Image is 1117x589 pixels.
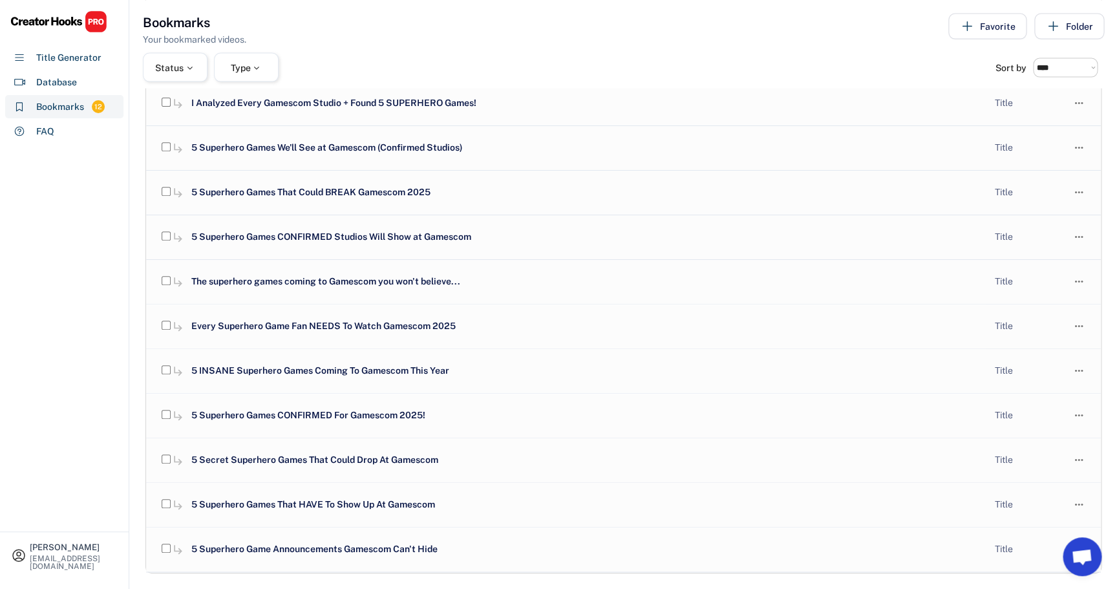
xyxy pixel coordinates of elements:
[1072,362,1085,380] button: 
[231,63,262,72] div: Type
[1075,498,1083,511] text: 
[172,186,185,199] button: subdirectory_arrow_right
[1075,409,1083,422] text: 
[143,14,210,32] h3: Bookmarks
[172,454,185,467] button: subdirectory_arrow_right
[36,125,54,138] div: FAQ
[172,231,185,244] button: subdirectory_arrow_right
[1072,184,1085,202] button: 
[1075,186,1083,199] text: 
[995,320,1059,333] div: Title
[172,365,185,378] button: subdirectory_arrow_right
[1075,453,1083,467] text: 
[1075,364,1083,378] text: 
[1072,451,1085,469] button: 
[188,275,877,288] div: The superhero games coming to Gamescom you won't believe...
[188,365,877,378] div: 5 INSANE Superhero Games Coming To Gamescom This Year
[36,76,77,89] div: Database
[172,498,185,511] button: subdirectory_arrow_right
[948,14,1027,39] button: Favorite
[1072,317,1085,336] button: 
[155,63,195,72] div: Status
[995,142,1059,155] div: Title
[1072,139,1085,157] button: 
[143,33,246,47] div: Your bookmarked videos.
[1075,141,1083,155] text: 
[995,186,1059,199] div: Title
[1063,537,1101,576] a: Open chat
[1072,407,1085,425] button: 
[172,320,185,333] button: subdirectory_arrow_right
[995,275,1059,288] div: Title
[172,275,185,288] button: subdirectory_arrow_right
[1072,273,1085,291] button: 
[172,409,185,422] button: subdirectory_arrow_right
[188,320,877,333] div: Every Superhero Game Fan NEEDS To Watch Gamescom 2025
[188,142,877,155] div: 5 Superhero Games We'll See at Gamescom (Confirmed Studios)
[995,63,1027,72] div: Sort by
[1034,14,1104,39] button: Folder
[188,409,877,422] div: 5 Superhero Games CONFIRMED For Gamescom 2025!
[1075,96,1083,110] text: 
[995,97,1059,110] div: Title
[1072,228,1085,246] button: 
[1072,496,1085,514] button: 
[995,231,1059,244] div: Title
[188,97,877,110] div: I Analyzed Every Gamescom Studio + Found 5 SUPERHERO Games!
[1075,319,1083,333] text: 
[172,97,185,110] button: subdirectory_arrow_right
[188,498,877,511] div: 5 Superhero Games That HAVE To Show Up At Gamescom
[1075,275,1083,288] text: 
[92,102,105,112] div: 12
[30,543,118,552] div: [PERSON_NAME]
[995,543,1059,556] div: Title
[995,498,1059,511] div: Title
[188,543,877,556] div: 5 Superhero Game Announcements Gamescom Can't Hide
[172,543,185,556] button: subdirectory_arrow_right
[36,51,101,65] div: Title Generator
[995,365,1059,378] div: Title
[36,100,84,114] div: Bookmarks
[188,186,877,199] div: 5 Superhero Games That Could BREAK Gamescom 2025
[1075,230,1083,244] text: 
[1072,94,1085,112] button: 
[10,10,107,33] img: CHPRO%20Logo.svg
[188,454,877,467] div: 5 Secret Superhero Games That Could Drop At Gamescom
[188,231,877,244] div: 5 Superhero Games CONFIRMED Studios Will Show at Gamescom
[995,454,1059,467] div: Title
[172,142,185,155] button: subdirectory_arrow_right
[30,555,118,570] div: [EMAIL_ADDRESS][DOMAIN_NAME]
[995,409,1059,422] div: Title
